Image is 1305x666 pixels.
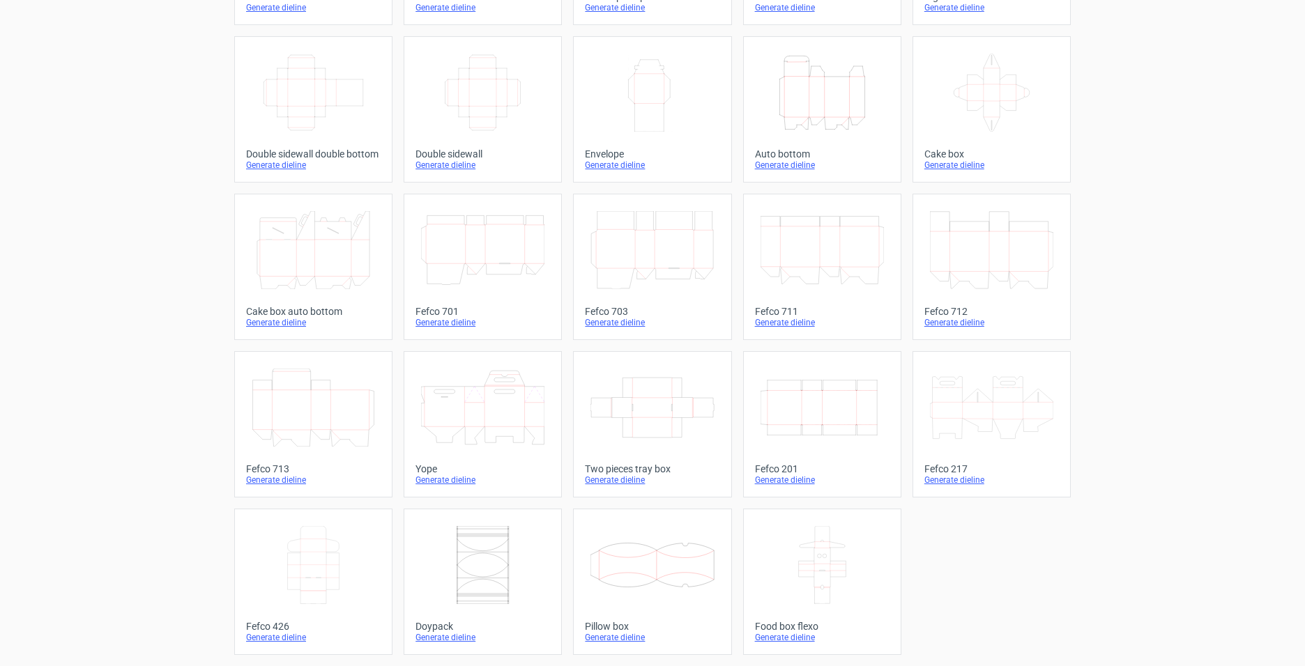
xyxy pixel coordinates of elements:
div: Generate dieline [924,474,1059,486]
div: Generate dieline [246,632,381,643]
div: Fefco 217 [924,463,1059,474]
div: Auto bottom [755,148,890,160]
div: Generate dieline [755,474,890,486]
div: Generate dieline [246,317,381,328]
div: Generate dieline [924,2,1059,13]
div: Generate dieline [755,632,890,643]
div: Generate dieline [415,2,550,13]
div: Envelope [585,148,719,160]
div: Generate dieline [246,2,381,13]
div: Cake box [924,148,1059,160]
div: Double sidewall double bottom [246,148,381,160]
a: Two pieces tray boxGenerate dieline [573,351,731,497]
div: Generate dieline [246,474,381,486]
a: Fefco 201Generate dieline [743,351,901,497]
div: Cake box auto bottom [246,306,381,317]
div: Fefco 713 [246,463,381,474]
a: Cake box auto bottomGenerate dieline [234,194,392,340]
div: Generate dieline [755,317,890,328]
div: Generate dieline [585,474,719,486]
div: Generate dieline [924,317,1059,328]
a: Fefco 712Generate dieline [913,194,1071,340]
div: Generate dieline [924,160,1059,171]
div: Generate dieline [415,160,550,171]
div: Fefco 701 [415,306,550,317]
div: Fefco 703 [585,306,719,317]
a: Food box flexoGenerate dieline [743,509,901,655]
a: Fefco 701Generate dieline [404,194,562,340]
a: Auto bottomGenerate dieline [743,36,901,183]
div: Generate dieline [415,474,550,486]
div: Double sidewall [415,148,550,160]
div: Fefco 426 [246,621,381,632]
a: DoypackGenerate dieline [404,509,562,655]
a: YopeGenerate dieline [404,351,562,497]
a: EnvelopeGenerate dieline [573,36,731,183]
div: Two pieces tray box [585,463,719,474]
div: Generate dieline [755,160,890,171]
a: Fefco 711Generate dieline [743,194,901,340]
a: Cake boxGenerate dieline [913,36,1071,183]
a: Pillow boxGenerate dieline [573,509,731,655]
a: Fefco 703Generate dieline [573,194,731,340]
div: Generate dieline [246,160,381,171]
div: Generate dieline [585,317,719,328]
div: Fefco 712 [924,306,1059,317]
div: Generate dieline [415,317,550,328]
div: Doypack [415,621,550,632]
div: Yope [415,463,550,474]
a: Double sidewall double bottomGenerate dieline [234,36,392,183]
div: Generate dieline [585,632,719,643]
a: Fefco 217Generate dieline [913,351,1071,497]
a: Double sidewallGenerate dieline [404,36,562,183]
div: Generate dieline [585,160,719,171]
div: Fefco 711 [755,306,890,317]
a: Fefco 713Generate dieline [234,351,392,497]
div: Generate dieline [755,2,890,13]
a: Fefco 426Generate dieline [234,509,392,655]
div: Generate dieline [415,632,550,643]
div: Food box flexo [755,621,890,632]
div: Generate dieline [585,2,719,13]
div: Pillow box [585,621,719,632]
div: Fefco 201 [755,463,890,474]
